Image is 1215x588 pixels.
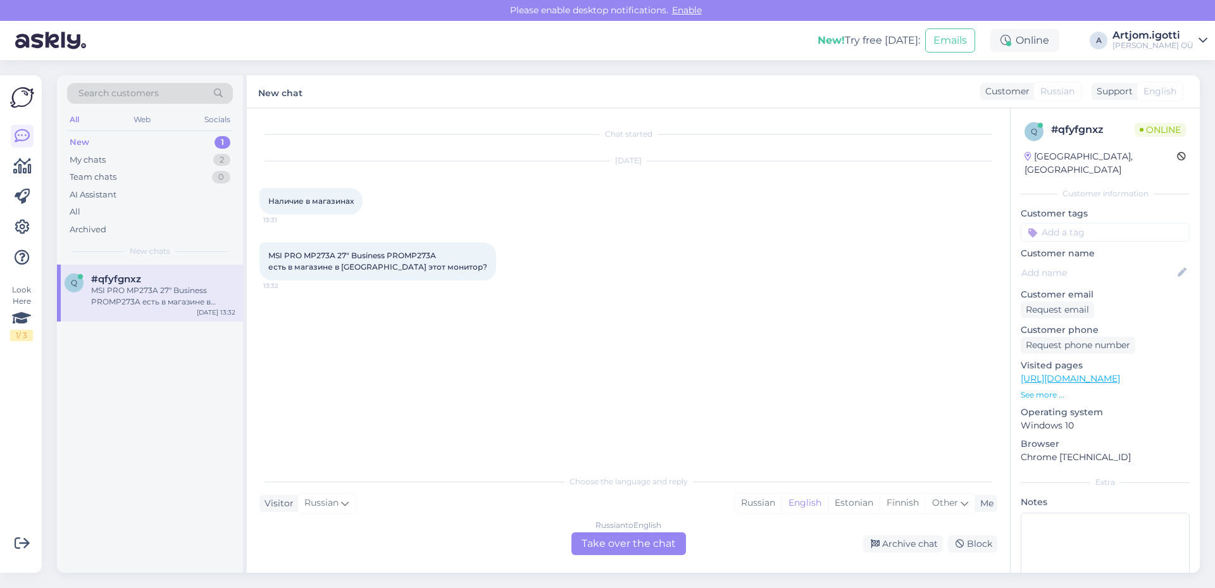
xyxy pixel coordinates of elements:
div: Archive chat [863,535,943,553]
p: Notes [1021,496,1190,509]
img: Askly Logo [10,85,34,109]
p: Visited pages [1021,359,1190,372]
div: AI Assistant [70,189,116,201]
div: Request email [1021,301,1094,318]
span: Search customers [78,87,159,100]
div: Russian [735,494,782,513]
div: Customer [980,85,1030,98]
div: Finnish [880,494,925,513]
span: New chats [130,246,170,257]
span: Russian [304,496,339,510]
div: [GEOGRAPHIC_DATA], [GEOGRAPHIC_DATA] [1025,150,1177,177]
span: Наличие в магазинах [268,196,354,206]
p: Windows 10 [1021,419,1190,432]
p: Customer phone [1021,323,1190,337]
span: #qfyfgnxz [91,273,141,285]
div: MSI PRO MP273A 27" Business PROMP273A есть в магазине в [GEOGRAPHIC_DATA] этот монитор? [91,285,235,308]
div: [PERSON_NAME] OÜ [1112,41,1193,51]
div: Me [975,497,994,510]
p: Customer email [1021,288,1190,301]
b: New! [818,34,845,46]
span: English [1143,85,1176,98]
div: Online [990,29,1059,52]
div: A [1090,32,1107,49]
div: Team chats [70,171,116,184]
div: Web [131,111,153,128]
p: Browser [1021,437,1190,451]
a: Artjom.igotti[PERSON_NAME] OÜ [1112,30,1207,51]
div: # qfyfgnxz [1051,122,1135,137]
div: All [70,206,80,218]
div: Socials [202,111,233,128]
div: Estonian [828,494,880,513]
span: q [1031,127,1037,136]
input: Add name [1021,266,1175,280]
div: Customer information [1021,188,1190,199]
div: Russian to English [595,520,661,531]
div: 1 [215,136,230,149]
span: Russian [1040,85,1075,98]
div: 1 / 3 [10,330,33,341]
span: 13:31 [263,215,311,225]
p: See more ... [1021,389,1190,401]
div: Take over the chat [571,532,686,555]
span: Online [1135,123,1186,137]
input: Add a tag [1021,223,1190,242]
div: Try free [DATE]: [818,33,920,48]
button: Emails [925,28,975,53]
div: Request phone number [1021,337,1135,354]
div: 2 [213,154,230,166]
span: q [71,278,77,287]
span: Other [932,497,958,508]
div: English [782,494,828,513]
p: Chrome [TECHNICAL_ID] [1021,451,1190,464]
div: My chats [70,154,106,166]
div: Block [948,535,997,553]
p: Customer name [1021,247,1190,260]
div: Support [1092,85,1133,98]
div: Choose the language and reply [259,476,997,487]
span: 13:32 [263,281,311,291]
p: Customer tags [1021,207,1190,220]
div: Visitor [259,497,294,510]
label: New chat [258,83,302,100]
div: Extra [1021,477,1190,488]
div: Chat started [259,128,997,140]
div: Look Here [10,284,33,341]
p: Operating system [1021,406,1190,419]
div: Artjom.igotti [1112,30,1193,41]
span: MSI PRO MP273A 27" Business PROMP273A есть в магазине в [GEOGRAPHIC_DATA] этот монитор? [268,251,487,272]
div: [DATE] [259,155,997,166]
div: New [70,136,89,149]
span: Enable [668,4,706,16]
a: [URL][DOMAIN_NAME] [1021,373,1120,384]
div: 0 [212,171,230,184]
div: [DATE] 13:32 [197,308,235,317]
div: Archived [70,223,106,236]
div: All [67,111,82,128]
